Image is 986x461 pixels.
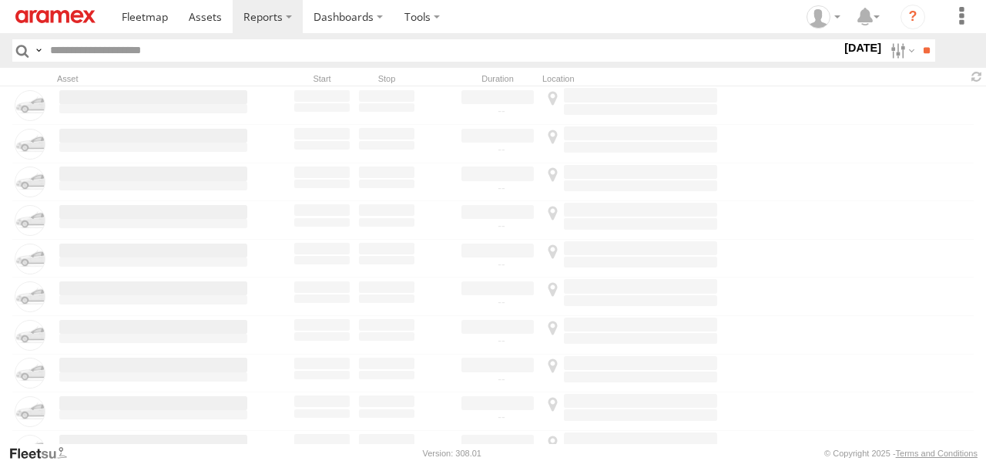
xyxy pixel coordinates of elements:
img: aramex-logo.svg [15,10,96,23]
a: Visit our Website [8,446,79,461]
a: Terms and Conditions [896,449,978,458]
div: © Copyright 2025 - [824,449,978,458]
label: Search Filter Options [884,39,917,62]
label: [DATE] [841,39,884,56]
div: Version: 308.01 [423,449,481,458]
i: ? [900,5,925,29]
label: Search Query [32,39,45,62]
div: Hicham Abourifa [801,5,846,29]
